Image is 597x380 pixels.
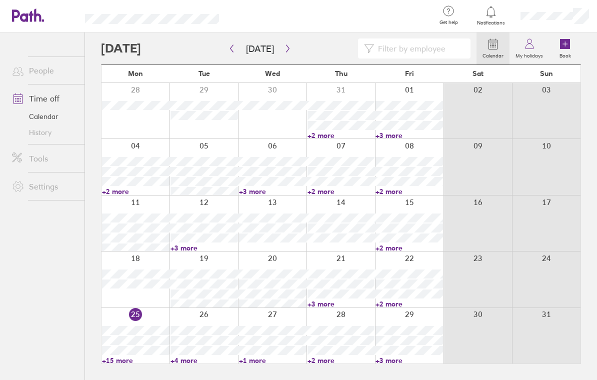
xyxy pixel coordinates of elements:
[475,20,507,26] span: Notifications
[540,69,553,77] span: Sun
[4,148,84,168] a: Tools
[265,69,280,77] span: Wed
[509,50,549,59] label: My holidays
[374,39,464,58] input: Filter by employee
[307,356,375,365] a: +2 more
[102,356,169,365] a: +15 more
[102,187,169,196] a: +2 more
[307,187,375,196] a: +2 more
[307,299,375,308] a: +3 more
[239,187,306,196] a: +3 more
[239,356,306,365] a: +1 more
[375,243,443,252] a: +2 more
[375,131,443,140] a: +3 more
[170,356,238,365] a: +4 more
[128,69,143,77] span: Mon
[307,131,375,140] a: +2 more
[375,299,443,308] a: +2 more
[375,187,443,196] a: +2 more
[476,32,509,64] a: Calendar
[475,5,507,26] a: Notifications
[472,69,483,77] span: Sat
[198,69,210,77] span: Tue
[238,40,282,57] button: [DATE]
[553,50,577,59] label: Book
[4,88,84,108] a: Time off
[335,69,347,77] span: Thu
[4,60,84,80] a: People
[170,243,238,252] a: +3 more
[549,32,581,64] a: Book
[432,19,465,25] span: Get help
[509,32,549,64] a: My holidays
[4,124,84,140] a: History
[4,108,84,124] a: Calendar
[405,69,414,77] span: Fri
[476,50,509,59] label: Calendar
[375,356,443,365] a: +3 more
[4,176,84,196] a: Settings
